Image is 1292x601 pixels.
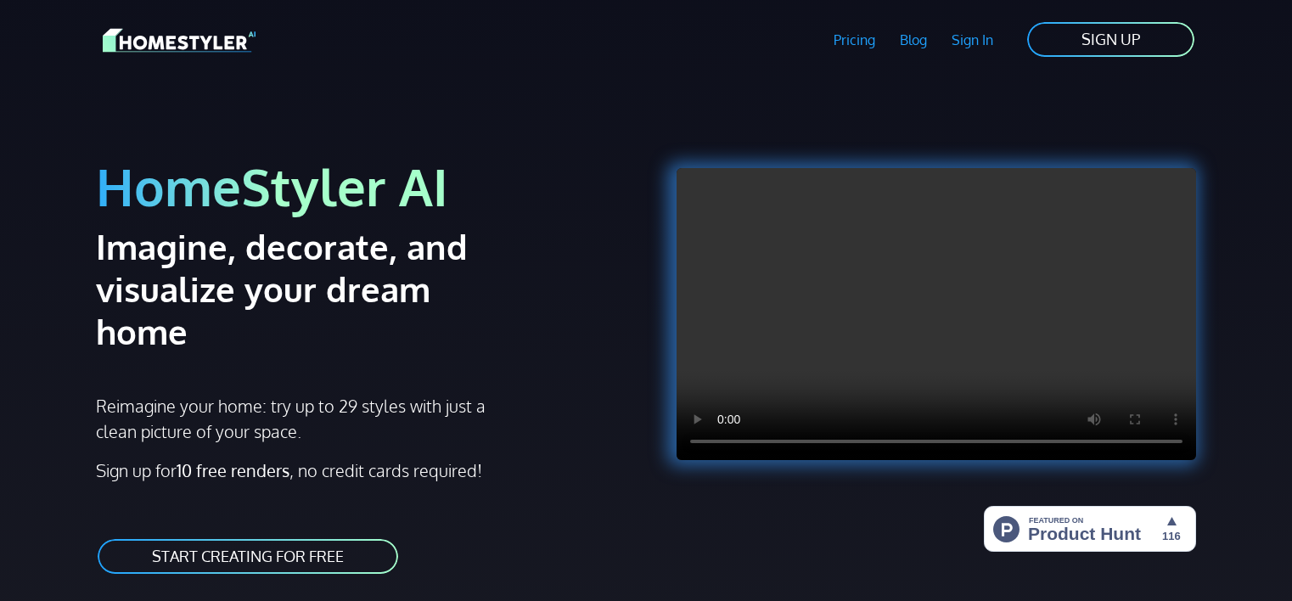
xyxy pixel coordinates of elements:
[984,506,1196,552] img: HomeStyler AI - Interior Design Made Easy: One Click to Your Dream Home | Product Hunt
[96,537,400,576] a: START CREATING FOR FREE
[96,393,501,444] p: Reimagine your home: try up to 29 styles with just a clean picture of your space.
[103,25,256,55] img: HomeStyler AI logo
[887,20,939,59] a: Blog
[939,20,1005,59] a: Sign In
[177,459,289,481] strong: 10 free renders
[96,154,636,218] h1: HomeStyler AI
[96,225,528,352] h2: Imagine, decorate, and visualize your dream home
[1025,20,1196,59] a: SIGN UP
[96,458,636,483] p: Sign up for , no credit cards required!
[822,20,888,59] a: Pricing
